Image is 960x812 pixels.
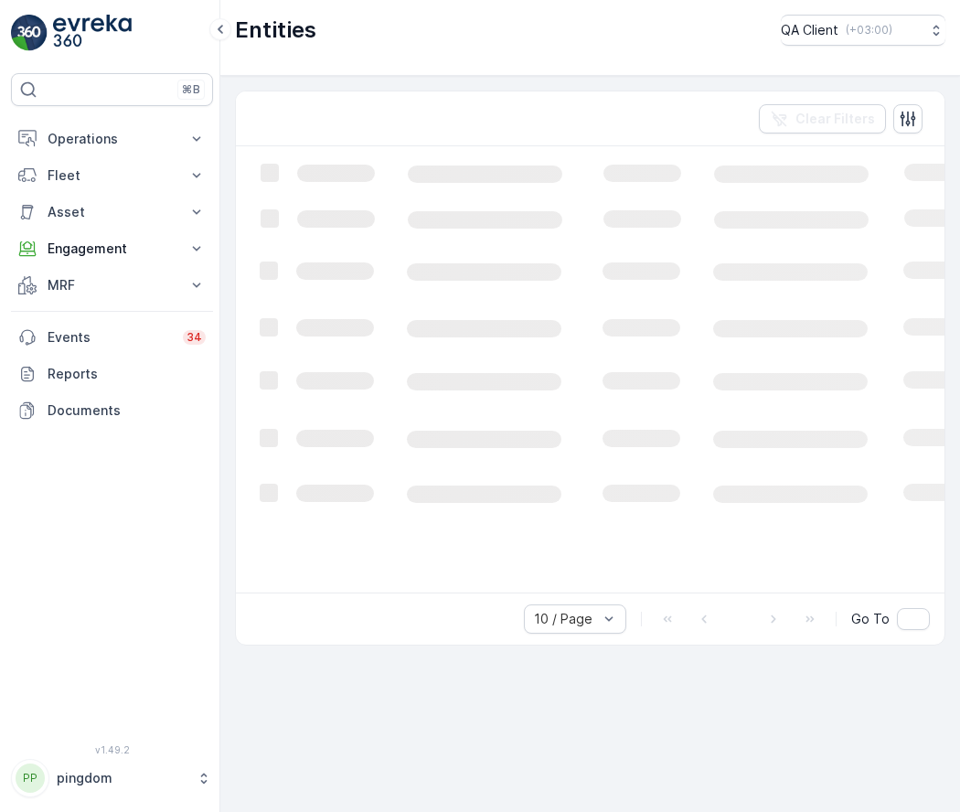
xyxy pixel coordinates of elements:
button: Asset [11,194,213,230]
button: PPpingdom [11,759,213,797]
a: Events34 [11,319,213,356]
p: Asset [48,203,176,221]
p: Clear Filters [795,110,875,128]
p: pingdom [57,769,187,787]
button: Operations [11,121,213,157]
p: QA Client [781,21,838,39]
span: Go To [851,610,890,628]
p: Events [48,328,172,347]
p: Entities [235,16,316,45]
p: ( +03:00 ) [846,23,892,37]
p: Operations [48,130,176,148]
div: PP [16,764,45,793]
p: Engagement [48,240,176,258]
p: Reports [48,365,206,383]
p: Fleet [48,166,176,185]
span: v 1.49.2 [11,744,213,755]
button: QA Client(+03:00) [781,15,945,46]
a: Reports [11,356,213,392]
p: 34 [187,330,202,345]
img: logo [11,15,48,51]
button: Engagement [11,230,213,267]
img: logo_light-DOdMpM7g.png [53,15,132,51]
p: ⌘B [182,82,200,97]
button: Clear Filters [759,104,886,134]
a: Documents [11,392,213,429]
p: MRF [48,276,176,294]
p: Documents [48,401,206,420]
button: Fleet [11,157,213,194]
button: MRF [11,267,213,304]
